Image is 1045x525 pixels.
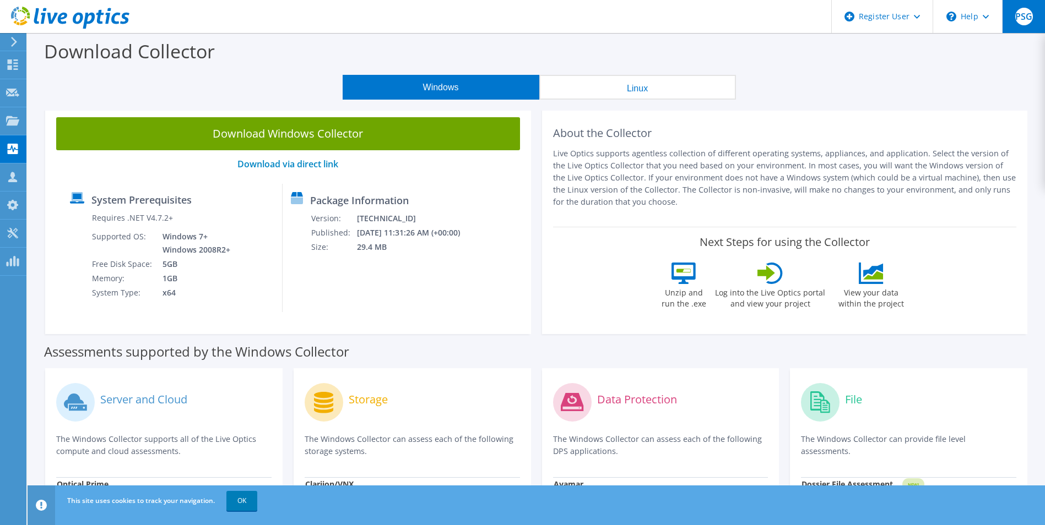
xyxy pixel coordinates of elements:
td: 1GB [154,271,232,286]
td: 29.4 MB [356,240,475,254]
label: Download Collector [44,39,215,64]
td: System Type: [91,286,154,300]
td: Size: [311,240,356,254]
td: Published: [311,226,356,240]
strong: Avamar [554,479,583,489]
strong: Optical Prime [57,479,109,489]
td: Supported OS: [91,229,154,257]
td: [TECHNICAL_ID] [356,211,475,226]
button: Windows [343,75,539,100]
span: PSG [1015,8,1033,25]
label: Next Steps for using the Collector [700,236,870,249]
label: Log into the Live Optics portal and view your project [714,284,826,309]
label: System Prerequisites [91,194,192,205]
td: Version: [311,211,356,226]
td: 5GB [154,257,232,271]
button: Linux [539,75,736,100]
td: Free Disk Space: [91,257,154,271]
a: OK [226,491,257,511]
label: File [845,394,862,405]
h2: About the Collector [553,127,1017,140]
label: Package Information [310,195,409,206]
label: Requires .NET V4.7.2+ [92,212,173,223]
p: The Windows Collector can assess each of the following DPS applications. [553,433,768,457]
p: Live Optics supports agentless collection of different operating systems, appliances, and applica... [553,147,1017,208]
label: Assessments supported by the Windows Collector [44,346,349,357]
tspan: NEW! [908,482,919,488]
td: Windows 7+ Windows 2008R2+ [154,229,232,257]
p: The Windows Collector can assess each of the following storage systems. [305,433,520,457]
span: This site uses cookies to track your navigation. [67,496,215,505]
label: Server and Cloud [100,394,187,405]
td: [DATE] 11:31:26 AM (+00:00) [356,226,475,240]
strong: Dossier File Assessment [802,479,893,489]
svg: \n [946,12,956,21]
p: The Windows Collector supports all of the Live Optics compute and cloud assessments. [56,433,272,457]
label: View your data within the project [831,284,911,309]
a: Download via direct link [237,158,338,170]
label: Unzip and run the .exe [658,284,709,309]
label: Data Protection [597,394,677,405]
td: Memory: [91,271,154,286]
strong: Clariion/VNX [305,479,354,489]
td: x64 [154,286,232,300]
a: Download Windows Collector [56,117,520,150]
label: Storage [349,394,388,405]
p: The Windows Collector can provide file level assessments. [801,433,1016,457]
